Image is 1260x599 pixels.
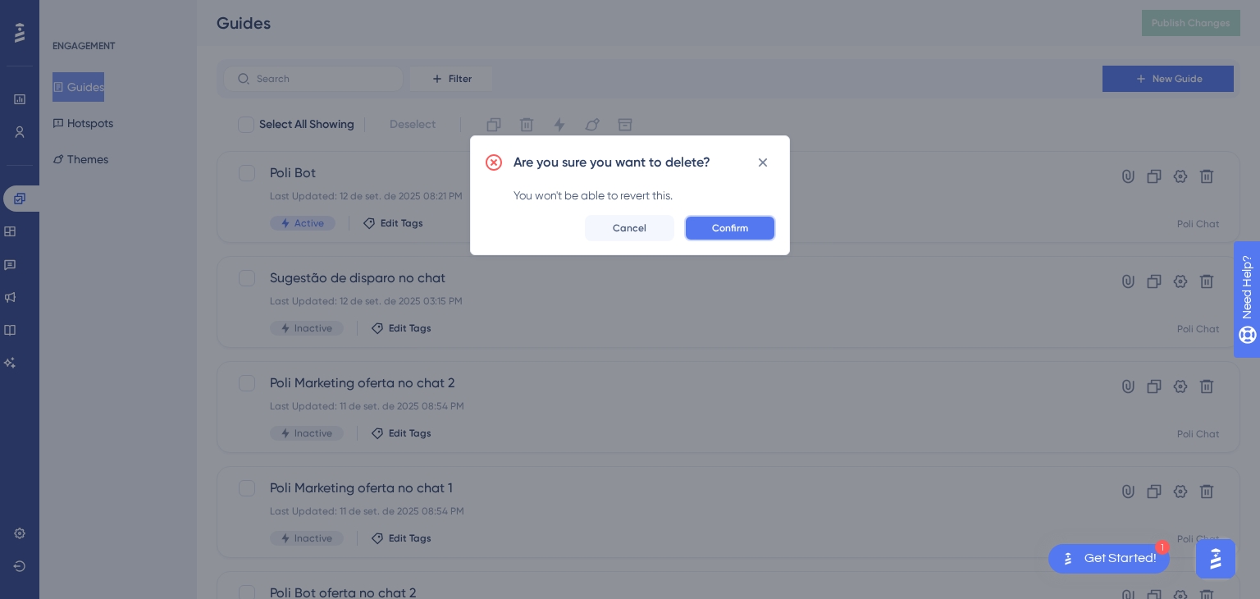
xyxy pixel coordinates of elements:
[39,4,103,24] span: Need Help?
[1058,549,1078,569] img: launcher-image-alternative-text
[712,222,748,235] span: Confirm
[1191,534,1240,583] iframe: UserGuiding AI Assistant Launcher
[1048,544,1170,574] div: Open Get Started! checklist, remaining modules: 1
[613,222,646,235] span: Cancel
[514,185,776,205] div: You won't be able to revert this.
[1084,550,1157,568] div: Get Started!
[514,153,710,172] h2: Are you sure you want to delete?
[1155,540,1170,555] div: 1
